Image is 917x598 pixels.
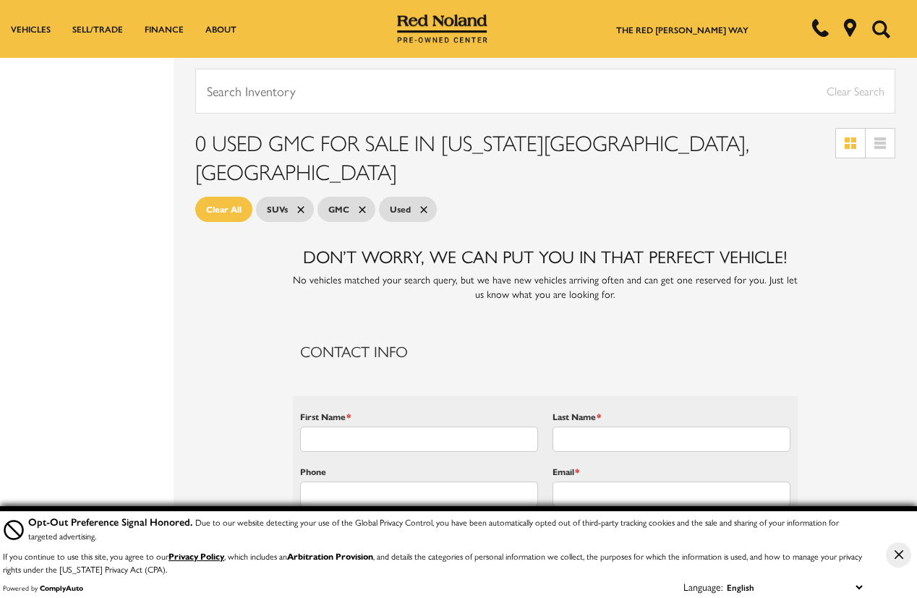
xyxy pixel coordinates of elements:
[866,1,895,57] button: Open the search field
[40,583,83,593] a: ComplyAuto
[397,14,488,43] img: Red Noland Pre-Owned
[397,20,488,34] a: Red Noland Pre-Owned
[287,550,373,563] strong: Arbitration Provision
[195,69,895,114] input: Search Inventory
[267,200,288,218] span: SUVs
[300,465,326,478] label: Phone
[723,579,866,595] select: Language Select
[28,514,195,529] span: Opt-Out Preference Signal Honored .
[683,581,723,591] div: Language:
[293,272,798,301] p: No vehicles matched your search query, but we have new vehicles arriving often and can get one re...
[3,584,83,592] div: Powered by
[3,550,862,576] p: If you continue to use this site, you agree to our , which includes an , and details the categori...
[206,200,242,218] span: Clear All
[553,410,601,423] label: Last Name
[293,247,798,265] h2: Don’t worry, we can put you in that perfect vehicle!
[616,23,748,36] a: The Red [PERSON_NAME] Way
[553,465,579,478] label: Email
[169,550,224,563] a: Privacy Policy
[328,200,349,218] span: GMC
[886,542,911,568] button: Close Button
[300,410,351,423] label: First Name
[28,514,866,542] div: Due to our website detecting your use of the Global Privacy Control, you have been automatically ...
[300,343,791,359] h2: Contact Info
[390,200,411,218] span: Used
[195,127,749,187] span: 0 Used GMC for Sale in [US_STATE][GEOGRAPHIC_DATA], [GEOGRAPHIC_DATA]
